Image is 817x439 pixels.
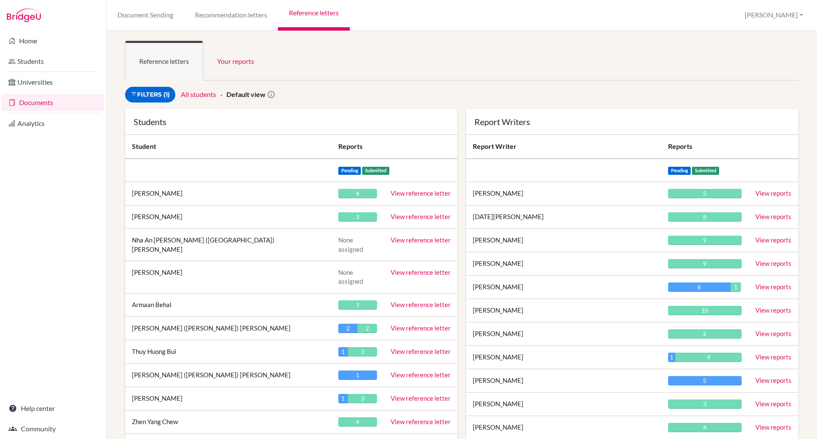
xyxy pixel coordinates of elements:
td: Thuy Huong Bui [125,340,331,363]
td: Nha An [PERSON_NAME] ([GEOGRAPHIC_DATA]) [PERSON_NAME] [125,229,331,261]
a: View reference letter [391,394,451,402]
a: View reference letter [391,213,451,220]
div: 2 [338,324,358,333]
span: Pending [668,167,691,175]
span: None assigned [338,268,363,285]
div: 6 [668,282,731,292]
td: [PERSON_NAME] [466,276,661,299]
a: Community [2,420,104,437]
a: View reports [755,376,791,384]
div: 1 [338,394,348,403]
a: Documents [2,94,104,111]
a: View reports [755,400,791,408]
a: Filters (1) [125,87,175,103]
div: 3 [338,300,377,310]
a: View reference letter [391,324,451,332]
td: [PERSON_NAME] [466,322,661,346]
div: 1 [338,347,348,356]
th: Reports [331,135,457,159]
td: [PERSON_NAME] [466,369,661,393]
a: Home [2,32,104,49]
a: Analytics [2,115,104,132]
td: [DATE][PERSON_NAME] [466,205,661,229]
a: Your reports [203,41,268,80]
div: 5 [668,189,742,198]
a: View reports [755,353,791,361]
td: [PERSON_NAME] [466,252,661,276]
td: [PERSON_NAME] ([PERSON_NAME]) [PERSON_NAME] [125,363,331,387]
div: 4 [338,417,377,427]
div: 3 [668,399,742,409]
td: [PERSON_NAME] [466,346,661,369]
span: None assigned [338,236,363,253]
td: [PERSON_NAME] [466,182,661,205]
td: [PERSON_NAME] [125,261,331,293]
a: Universities [2,74,104,91]
div: 2 [357,324,377,333]
a: Help center [2,400,104,417]
div: 9 [668,236,742,245]
div: 9 [668,259,742,268]
a: View reports [755,189,791,197]
div: Report Writers [474,117,790,126]
a: View reports [755,259,791,267]
td: [PERSON_NAME] [466,393,661,416]
img: Bridge-U [7,9,41,22]
a: View reference letter [391,301,451,308]
a: View reports [755,330,791,337]
div: 9 [675,353,742,362]
a: View reports [755,236,791,244]
div: 3 [338,212,377,222]
div: 4 [668,423,742,432]
span: Pending [338,167,361,175]
a: All students [181,90,216,98]
a: View reports [755,306,791,314]
td: [PERSON_NAME] ([PERSON_NAME]) [PERSON_NAME] [125,316,331,340]
div: 4 [338,189,377,198]
div: 3 [348,347,377,356]
a: View reference letter [391,418,451,425]
th: Student [125,135,331,159]
a: View reports [755,213,791,220]
div: 1 [731,282,741,292]
div: 8 [668,212,742,222]
span: Submitted [362,167,389,175]
div: 2 [668,329,742,339]
td: [PERSON_NAME] [125,387,331,410]
td: [PERSON_NAME] [466,229,661,252]
div: 1 [668,353,675,362]
th: Reports [661,135,748,159]
td: Zhen Yang Chew [125,410,331,433]
strong: Default view [226,90,266,98]
a: Reference letters [125,41,203,80]
a: View reports [755,283,791,291]
a: View reference letter [391,236,451,244]
th: Report Writer [466,135,661,159]
td: Armaan Behal [125,293,331,316]
span: Submitted [692,167,719,175]
a: View reference letter [391,189,451,197]
div: 10 [668,306,742,315]
td: [PERSON_NAME] [125,182,331,205]
a: View reference letter [391,268,451,276]
div: 1 [338,371,377,380]
a: View reports [755,423,791,431]
a: Students [2,53,104,70]
td: [PERSON_NAME] [125,205,331,229]
a: View reference letter [391,348,451,355]
div: 5 [668,376,742,385]
div: Students [134,117,449,126]
div: 3 [348,394,377,403]
button: [PERSON_NAME] [741,7,807,23]
td: [PERSON_NAME] [466,299,661,322]
a: View reference letter [391,371,451,379]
